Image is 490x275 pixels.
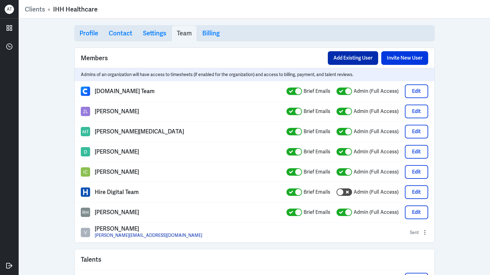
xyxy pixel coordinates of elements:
div: IHH Healthcare [53,5,98,13]
img: Vanessa Poh [81,228,90,237]
button: Add Existing User [328,51,378,65]
button: Edit [405,205,428,219]
p: Sent [410,229,419,236]
label: Brief Emails [304,148,330,156]
label: Brief Emails [304,108,330,115]
label: Admin (Full Access) [354,128,399,135]
p: [PERSON_NAME] [95,109,139,114]
label: Admin (Full Access) [354,209,399,216]
button: Edit [405,105,428,118]
label: Brief Emails [304,128,330,135]
button: Edit [405,165,428,179]
h3: Team [177,29,192,37]
span: Talents [81,255,101,264]
span: Members [81,53,108,63]
p: [PERSON_NAME] [95,149,139,155]
p: Hire Digital Team [95,189,139,195]
h3: Settings [143,29,166,37]
label: Admin (Full Access) [354,88,399,95]
button: Invite New User [381,51,428,65]
button: Edit [405,185,428,199]
p: [PERSON_NAME] [95,169,139,175]
button: Edit [405,125,428,138]
label: Brief Emails [304,209,330,216]
label: Brief Emails [304,168,330,176]
p: [DOMAIN_NAME] Team [95,88,155,94]
div: A T [5,5,14,14]
p: [PERSON_NAME][EMAIL_ADDRESS][DOMAIN_NAME] [95,232,202,239]
h3: Billing [202,29,220,37]
label: Admin (Full Access) [354,168,399,176]
button: Edit [405,84,428,98]
label: Admin (Full Access) [354,148,399,156]
p: [PERSON_NAME] [95,226,202,232]
p: [PERSON_NAME][MEDICAL_DATA] [95,129,184,134]
label: Admin (Full Access) [354,108,399,115]
div: Admins of an organization will have access to timesheets (if enabled for the organization) and ac... [75,68,434,81]
p: [PERSON_NAME] [95,210,139,215]
p: › [45,5,53,13]
button: Edit [405,145,428,159]
label: Brief Emails [304,188,330,196]
a: Clients [25,5,45,13]
label: Admin (Full Access) [354,188,399,196]
h3: Profile [80,29,98,37]
label: Brief Emails [304,88,330,95]
h3: Contact [109,29,132,37]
